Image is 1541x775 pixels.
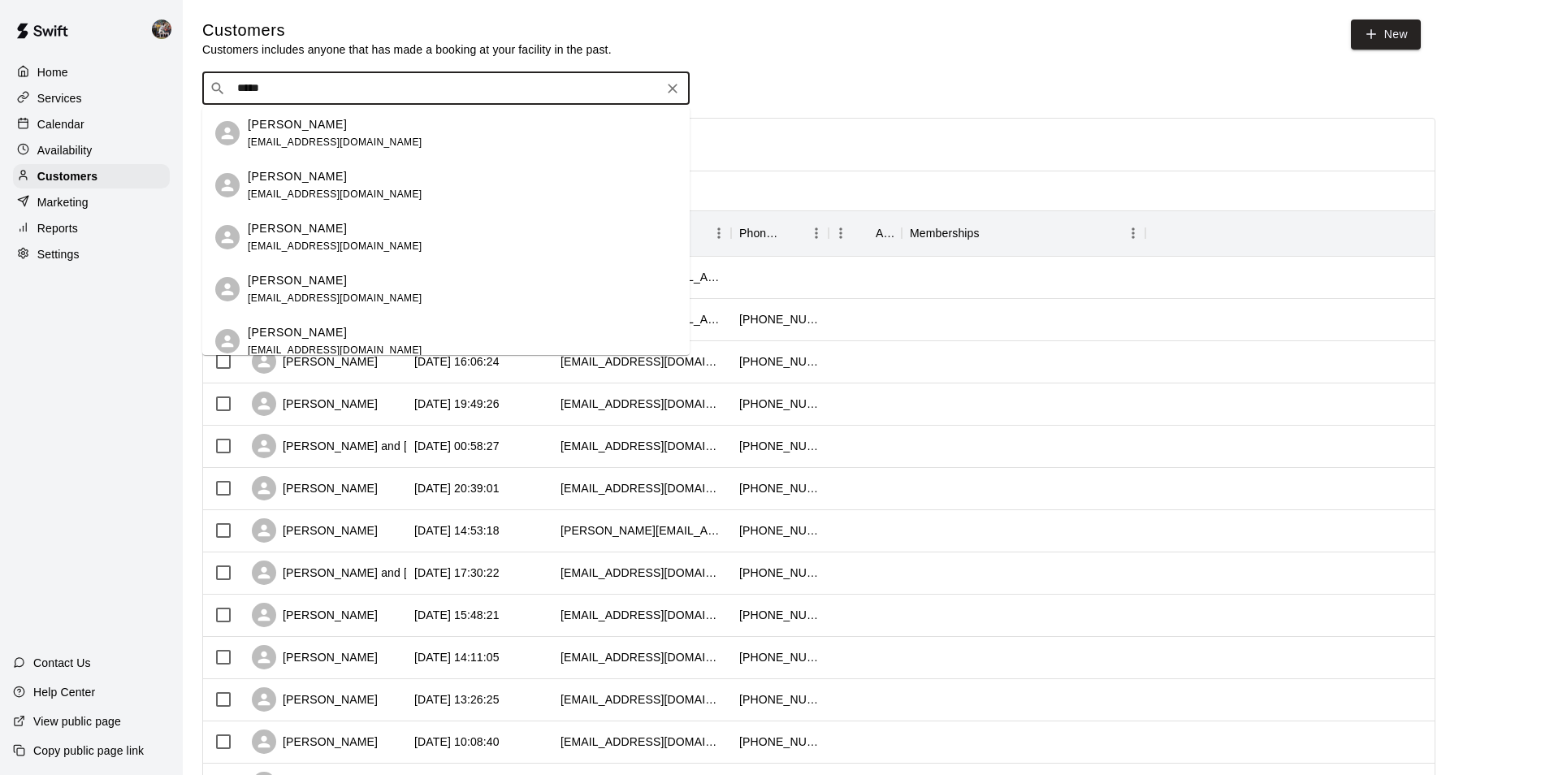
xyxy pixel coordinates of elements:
p: Marketing [37,194,89,210]
div: +18652786672 [739,607,820,623]
div: +18653853011 [739,522,820,539]
div: Nolan Myers [215,225,240,249]
p: Availability [37,142,93,158]
button: Clear [661,77,684,100]
div: 2025-10-06 16:06:24 [414,353,500,370]
div: Cody Hawn [149,13,183,45]
span: [EMAIL_ADDRESS][DOMAIN_NAME] [248,240,422,252]
div: 2025-09-24 17:30:22 [414,565,500,581]
div: [PERSON_NAME] and [PERSON_NAME] [252,561,499,585]
div: Age [876,210,894,256]
div: kimberlybishop0901@yahoo.com [561,691,723,708]
a: Calendar [13,112,170,136]
span: [EMAIL_ADDRESS][DOMAIN_NAME] [248,188,422,200]
div: kotheb@protonmail.com [561,353,723,370]
button: Menu [829,221,853,245]
div: +16158927708 [739,649,820,665]
div: tsc7909@yahoo.com [561,565,723,581]
div: kendrak865@gmail.com [561,480,723,496]
div: jessicabrooks95@outlook.com [561,607,723,623]
div: Memberships [902,210,1145,256]
div: kortneyshirkey@icloud.com [561,649,723,665]
div: Phone Number [739,210,781,256]
a: Reports [13,216,170,240]
div: [PERSON_NAME] [252,349,378,374]
p: [PERSON_NAME] [248,168,347,185]
div: 2025-09-23 13:26:25 [414,691,500,708]
div: [PERSON_NAME] [252,687,378,712]
p: [PERSON_NAME] [248,220,347,237]
div: Jacob Myers [215,329,240,353]
a: Settings [13,242,170,266]
div: Emma Myers [215,277,240,301]
span: [EMAIL_ADDRESS][DOMAIN_NAME] [248,136,422,148]
div: 2025-10-05 19:49:26 [414,396,500,412]
div: wilsonmissylane@gmail.com [561,438,723,454]
div: [PERSON_NAME] [252,476,378,500]
div: 2025-09-24 15:48:21 [414,607,500,623]
img: Cody Hawn [152,19,171,39]
p: [PERSON_NAME] [248,324,347,341]
div: [PERSON_NAME] [252,730,378,754]
a: Services [13,86,170,110]
p: Calendar [37,116,84,132]
div: Email [552,210,731,256]
p: View public page [33,713,121,730]
div: Search customers by name or email [202,72,690,105]
p: Reports [37,220,78,236]
div: [PERSON_NAME] [252,603,378,627]
a: Marketing [13,190,170,214]
div: Jason Myers [215,173,240,197]
p: Contact Us [33,655,91,671]
div: Age [829,210,902,256]
div: 2025-09-29 20:39:01 [414,480,500,496]
p: Settings [37,246,80,262]
div: [PERSON_NAME] and [PERSON_NAME] [252,434,499,458]
button: Sort [853,222,876,245]
div: mgshehan@icloud.com [561,734,723,750]
h5: Customers [202,19,612,41]
p: Help Center [33,684,95,700]
div: +18652500393 [739,311,820,327]
div: +18507366896 [739,734,820,750]
div: +18654044227 [739,438,820,454]
div: [PERSON_NAME] [252,645,378,669]
div: 2025-09-20 10:08:40 [414,734,500,750]
p: Customers includes anyone that has made a booking at your facility in the past. [202,41,612,58]
span: [EMAIL_ADDRESS][DOMAIN_NAME] [248,292,422,304]
p: Home [37,64,68,80]
div: [PERSON_NAME] [252,518,378,543]
div: +18653878687 [739,480,820,496]
div: Phone Number [731,210,829,256]
div: blueberrycandycane@gmail.com [561,396,723,412]
div: 2025-09-26 14:53:18 [414,522,500,539]
div: 2025-10-03 00:58:27 [414,438,500,454]
div: Memberships [910,210,980,256]
p: [PERSON_NAME] [248,116,347,133]
a: Customers [13,164,170,188]
button: Menu [804,221,829,245]
div: +18652068361 [739,565,820,581]
p: Customers [37,168,97,184]
div: [PERSON_NAME] [252,392,378,416]
a: Home [13,60,170,84]
button: Sort [781,222,804,245]
div: +18657769833 [739,353,820,370]
p: Services [37,90,82,106]
div: +18655998733 [739,691,820,708]
div: +14237735085 [739,396,820,412]
button: Menu [1121,221,1145,245]
a: Availability [13,138,170,162]
div: Mark Myers [215,121,240,145]
div: 2025-09-23 14:11:05 [414,649,500,665]
button: Sort [980,222,1002,245]
span: [EMAIL_ADDRESS][DOMAIN_NAME] [248,344,422,356]
a: New [1351,19,1421,50]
